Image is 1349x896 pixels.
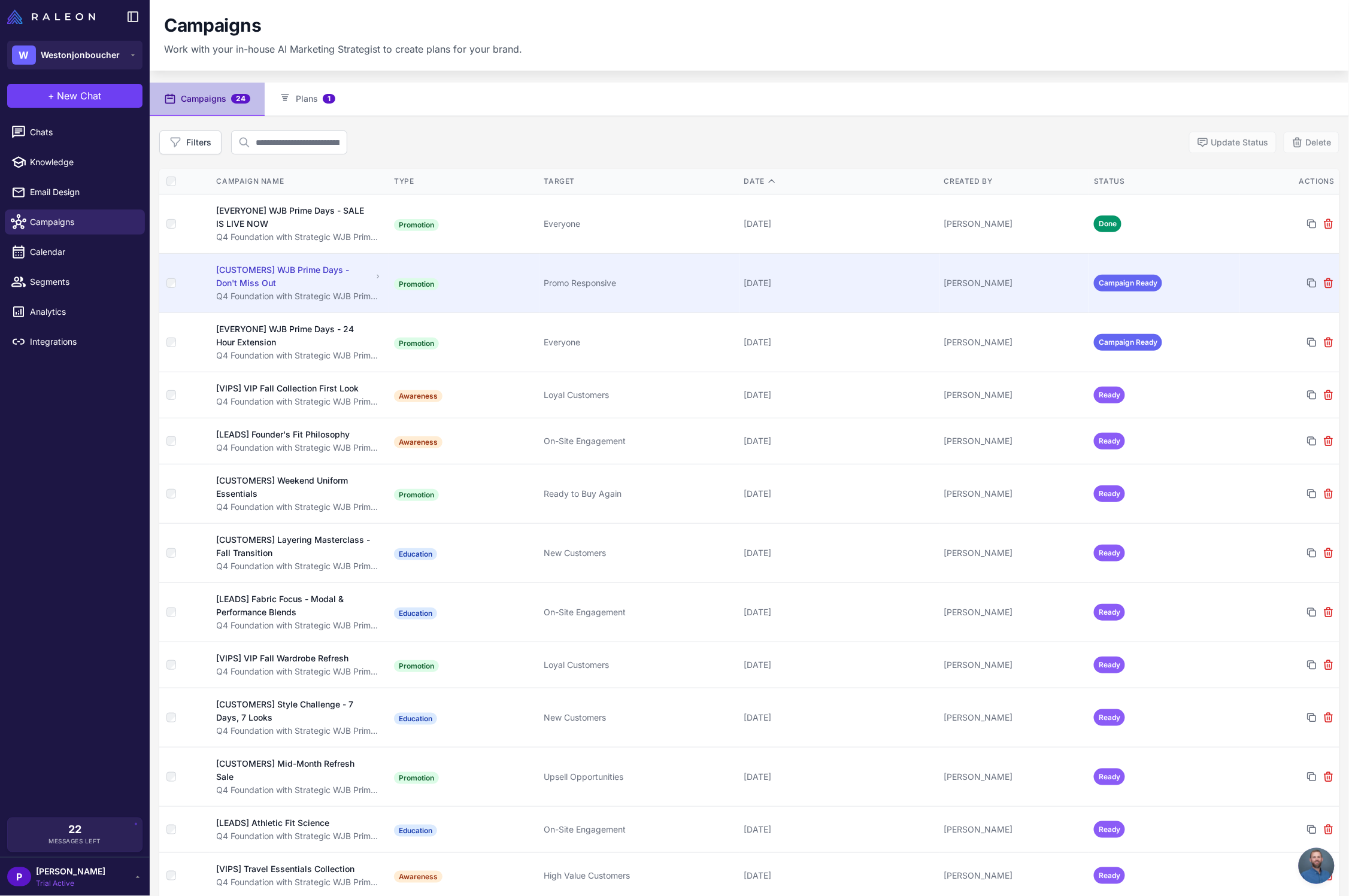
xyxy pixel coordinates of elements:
[544,487,735,500] div: Ready to Buy Again
[7,41,143,69] button: WWestonjonboucher
[544,435,735,448] div: On-Site Engagement
[217,290,383,303] div: Q4 Foundation with Strategic WJB Prime Days Execution
[1094,433,1125,449] span: Ready
[5,329,145,354] a: Integrations
[1094,176,1235,187] div: Status
[1094,215,1121,232] span: Done
[394,871,442,883] span: Awareness
[231,94,250,104] span: 24
[217,619,383,632] div: Q4 Foundation with Strategic WJB Prime Days Execution
[394,176,535,187] div: Type
[5,120,145,145] a: Chats
[1094,867,1125,884] span: Ready
[744,435,935,448] div: [DATE]
[217,593,373,619] div: [LEADS] Fabric Focus - Modal & Performance Blends
[544,176,735,187] div: Target
[159,130,222,154] button: Filters
[944,658,1085,672] div: [PERSON_NAME]
[30,245,135,259] span: Calendar
[217,230,383,244] div: Q4 Foundation with Strategic WJB Prime Days Execution
[48,89,55,103] span: +
[217,783,383,797] div: Q4 Foundation with Strategic WJB Prime Days Execution
[394,713,437,725] span: Education
[217,474,372,500] div: [CUSTOMERS] Weekend Uniform Essentials
[744,869,935,882] div: [DATE]
[323,94,335,104] span: 1
[217,652,349,665] div: [VIPS] VIP Fall Wardrobe Refresh
[217,500,383,514] div: Q4 Foundation with Strategic WJB Prime Days Execution
[944,336,1085,349] div: [PERSON_NAME]
[217,323,372,349] div: [EVERYONE] WJB Prime Days - 24 Hour Extension
[1094,334,1162,351] span: Campaign Ready
[30,215,135,229] span: Campaigns
[5,180,145,205] a: Email Design
[1284,132,1339,153] button: Delete
[1239,169,1339,195] th: Actions
[36,865,105,878] span: [PERSON_NAME]
[544,336,735,349] div: Everyone
[30,126,135,139] span: Chats
[744,388,935,402] div: [DATE]
[1094,485,1125,502] span: Ready
[544,711,735,724] div: New Customers
[217,560,383,573] div: Q4 Foundation with Strategic WJB Prime Days Execution
[41,48,120,62] span: Westonjonboucher
[68,824,81,835] span: 22
[394,436,442,448] span: Awareness
[744,658,935,672] div: [DATE]
[5,299,145,324] a: Analytics
[544,658,735,672] div: Loyal Customers
[1094,604,1125,621] span: Ready
[744,176,935,187] div: Date
[164,42,522,56] p: Work with your in-house AI Marketing Strategist to create plans for your brand.
[30,275,135,288] span: Segments
[30,335,135,348] span: Integrations
[394,278,439,290] span: Promotion
[744,823,935,836] div: [DATE]
[1094,769,1125,785] span: Ready
[36,878,105,889] span: Trial Active
[7,867,31,886] div: P
[7,84,143,108] button: +New Chat
[1094,545,1125,561] span: Ready
[544,823,735,836] div: On-Site Engagement
[30,186,135,199] span: Email Design
[744,277,935,290] div: [DATE]
[944,711,1085,724] div: [PERSON_NAME]
[1094,821,1125,838] span: Ready
[217,349,383,362] div: Q4 Foundation with Strategic WJB Prime Days Execution
[544,388,735,402] div: Loyal Customers
[944,487,1085,500] div: [PERSON_NAME]
[164,14,261,37] h1: Campaigns
[1094,709,1125,726] span: Ready
[944,217,1085,230] div: [PERSON_NAME]
[217,382,359,395] div: [VIPS] VIP Fall Collection First Look
[48,837,101,846] span: Messages Left
[7,10,100,24] a: Raleon Logo
[544,277,735,290] div: Promo Responsive
[394,825,437,837] span: Education
[1299,848,1335,884] div: Open chat
[394,338,439,350] span: Promotion
[944,388,1085,402] div: [PERSON_NAME]
[217,533,373,560] div: [CUSTOMERS] Layering Masterclass - Fall Transition
[944,176,1085,187] div: Created By
[544,546,735,560] div: New Customers
[217,830,383,843] div: Q4 Foundation with Strategic WJB Prime Days Execution
[12,45,36,65] div: W
[944,546,1085,560] div: [PERSON_NAME]
[57,89,102,103] span: New Chat
[744,770,935,783] div: [DATE]
[7,10,95,24] img: Raleon Logo
[5,239,145,265] a: Calendar
[394,390,442,402] span: Awareness
[265,83,350,116] button: Plans1
[944,823,1085,836] div: [PERSON_NAME]
[217,428,350,441] div: [LEADS] Founder's Fit Philosophy
[744,606,935,619] div: [DATE]
[944,770,1085,783] div: [PERSON_NAME]
[944,277,1085,290] div: [PERSON_NAME]
[217,441,383,454] div: Q4 Foundation with Strategic WJB Prime Days Execution
[744,487,935,500] div: [DATE]
[217,665,383,678] div: Q4 Foundation with Strategic WJB Prime Days Execution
